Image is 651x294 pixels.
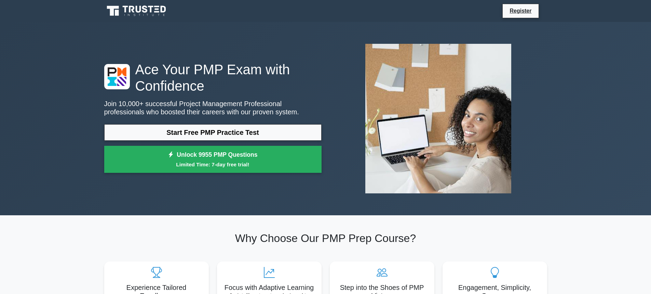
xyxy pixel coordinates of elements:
[104,124,322,141] a: Start Free PMP Practice Test
[104,100,322,116] p: Join 10,000+ successful Project Management Professional professionals who boosted their careers w...
[104,232,547,245] h2: Why Choose Our PMP Prep Course?
[104,146,322,173] a: Unlock 9955 PMP QuestionsLimited Time: 7-day free trial!
[505,7,535,15] a: Register
[104,61,322,94] h1: Ace Your PMP Exam with Confidence
[222,283,316,292] h5: Focus with Adaptive Learning
[113,161,313,168] small: Limited Time: 7-day free trial!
